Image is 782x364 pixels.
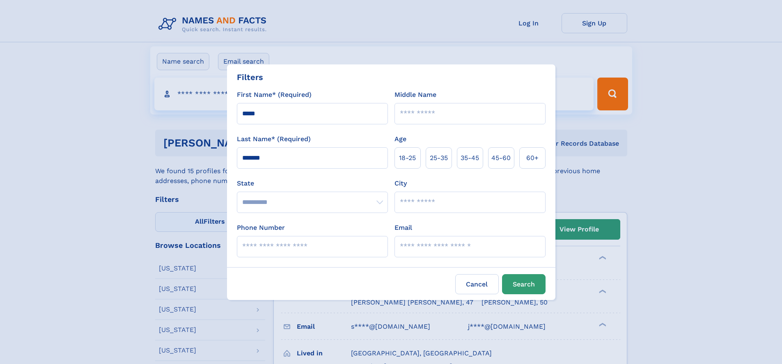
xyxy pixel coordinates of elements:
label: Last Name* (Required) [237,134,311,144]
button: Search [502,274,546,294]
label: Middle Name [394,90,436,100]
label: City [394,179,407,188]
span: 45‑60 [491,153,511,163]
label: Cancel [455,274,499,294]
span: 25‑35 [430,153,448,163]
span: 18‑25 [399,153,416,163]
label: Phone Number [237,223,285,233]
span: 35‑45 [461,153,479,163]
label: State [237,179,388,188]
span: 60+ [526,153,539,163]
label: First Name* (Required) [237,90,312,100]
label: Email [394,223,412,233]
label: Age [394,134,406,144]
div: Filters [237,71,263,83]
